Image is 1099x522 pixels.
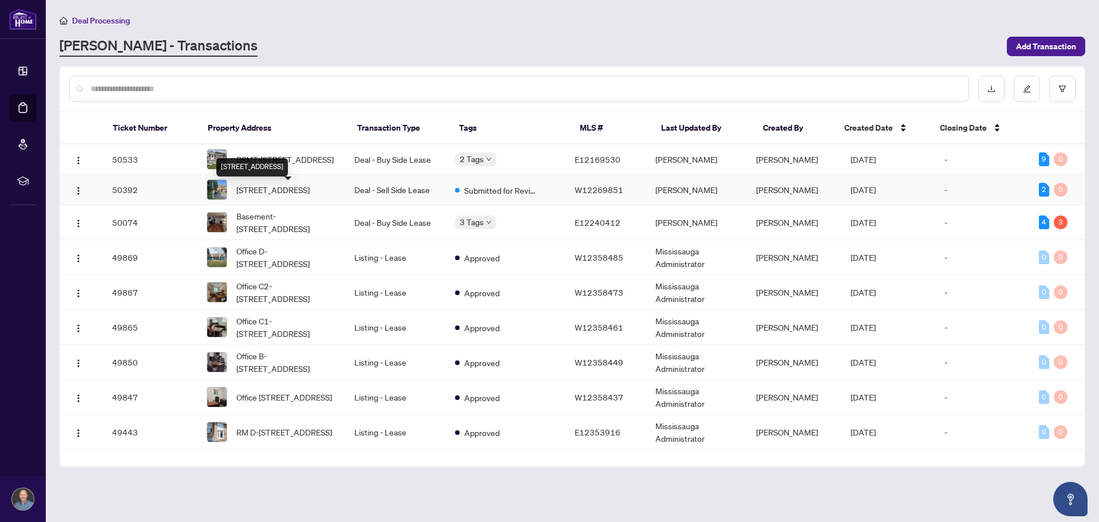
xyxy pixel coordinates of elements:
td: - [935,175,1029,205]
img: Logo [74,186,83,195]
th: Transaction Type [348,112,450,144]
div: 3 [1054,215,1068,229]
div: [STREET_ADDRESS] [216,158,288,176]
span: [PERSON_NAME] [756,392,818,402]
button: Logo [69,180,88,199]
span: [PERSON_NAME] [756,252,818,262]
div: 4 [1039,215,1049,229]
div: 0 [1054,355,1068,369]
span: Office B-[STREET_ADDRESS] [236,350,336,375]
span: [DATE] [851,322,876,332]
img: thumbnail-img [207,317,227,337]
td: Mississauga Administrator [646,415,747,450]
img: thumbnail-img [207,282,227,302]
span: Approved [464,426,500,439]
span: Approved [464,252,500,264]
img: logo [9,9,37,30]
button: Add Transaction [1007,37,1085,56]
div: 0 [1054,183,1068,197]
span: W12358473 [575,287,623,297]
div: 0 [1054,152,1068,166]
span: down [486,219,492,225]
span: W12358485 [575,252,623,262]
span: [DATE] [851,252,876,262]
img: Logo [74,289,83,298]
img: Logo [74,394,83,403]
button: Logo [69,248,88,266]
img: Logo [74,156,83,165]
span: Office C1-[STREET_ADDRESS] [236,315,336,340]
td: - [935,144,1029,175]
button: download [978,76,1005,102]
img: Logo [74,429,83,438]
th: Created By [754,112,835,144]
td: Listing - Lease [345,380,446,415]
div: 0 [1039,425,1049,439]
button: Open asap [1053,482,1088,516]
span: [DATE] [851,185,876,195]
img: thumbnail-img [207,352,227,372]
span: [PERSON_NAME] [756,322,818,332]
button: Logo [69,318,88,336]
button: Logo [69,388,88,406]
img: Logo [74,359,83,368]
td: 49847 [103,380,197,415]
th: Created Date [835,112,930,144]
div: 0 [1039,320,1049,334]
span: download [987,85,995,93]
button: Logo [69,353,88,371]
td: [PERSON_NAME] [646,205,747,240]
span: W12358461 [575,322,623,332]
span: [PERSON_NAME] [756,185,818,195]
td: Deal - Sell Side Lease [345,175,446,205]
img: Logo [74,219,83,228]
td: 50392 [103,175,197,205]
span: Deal Processing [72,15,130,26]
td: 49443 [103,415,197,450]
span: RM D-[STREET_ADDRESS] [236,426,332,438]
td: Deal - Buy Side Lease [345,144,446,175]
th: Tags [450,112,571,144]
div: 0 [1054,390,1068,404]
button: Logo [69,213,88,231]
div: 9 [1039,152,1049,166]
span: Approved [464,286,500,299]
td: - [935,310,1029,345]
img: Logo [74,324,83,333]
span: E12353916 [575,427,620,437]
span: edit [1023,85,1031,93]
td: Listing - Lease [345,345,446,380]
div: 0 [1054,250,1068,264]
td: Mississauga Administrator [646,380,747,415]
span: [PERSON_NAME] [756,357,818,367]
th: MLS # [571,112,652,144]
div: 0 [1039,390,1049,404]
span: Basement-[STREET_ADDRESS] [236,210,336,235]
td: [PERSON_NAME] [646,144,747,175]
td: - [935,380,1029,415]
span: home [60,17,68,25]
td: [PERSON_NAME] [646,175,747,205]
span: Approved [464,391,500,404]
span: Office C2-[STREET_ADDRESS] [236,280,336,305]
span: [DATE] [851,287,876,297]
span: Approved [464,321,500,334]
button: Logo [69,283,88,301]
img: thumbnail-img [207,422,227,442]
button: Logo [69,423,88,441]
td: 49850 [103,345,197,380]
span: E12240412 [575,217,620,227]
td: - [935,415,1029,450]
img: thumbnail-img [207,180,227,199]
div: 0 [1039,285,1049,299]
span: Office [STREET_ADDRESS] [236,391,332,403]
span: W12358449 [575,357,623,367]
span: Created Date [844,121,893,134]
th: Last Updated By [652,112,754,144]
img: thumbnail-img [207,387,227,407]
span: W12358437 [575,392,623,402]
td: 50533 [103,144,197,175]
div: 0 [1054,425,1068,439]
span: Submitted for Review [464,184,539,197]
span: Office D-[STREET_ADDRESS] [236,245,336,270]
